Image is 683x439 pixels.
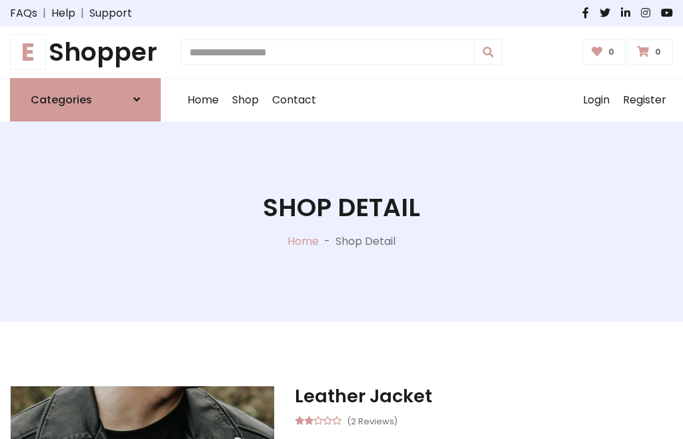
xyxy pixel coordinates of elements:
[225,79,265,121] a: Shop
[287,234,319,249] a: Home
[265,79,323,121] a: Contact
[89,5,132,21] a: Support
[75,5,89,21] span: |
[181,79,225,121] a: Home
[51,5,75,21] a: Help
[335,234,396,250] p: Shop Detail
[10,5,37,21] a: FAQs
[10,78,161,121] a: Categories
[10,34,46,70] span: E
[10,37,161,67] a: EShopper
[605,46,618,58] span: 0
[37,5,51,21] span: |
[628,39,673,65] a: 0
[347,412,398,428] small: (2 Reviews)
[583,39,626,65] a: 0
[10,37,161,67] h1: Shopper
[295,386,673,407] h3: Leather Jacket
[576,79,616,121] a: Login
[263,193,420,223] h1: Shop Detail
[31,93,92,106] h6: Categories
[319,234,335,250] p: -
[652,46,664,58] span: 0
[616,79,673,121] a: Register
